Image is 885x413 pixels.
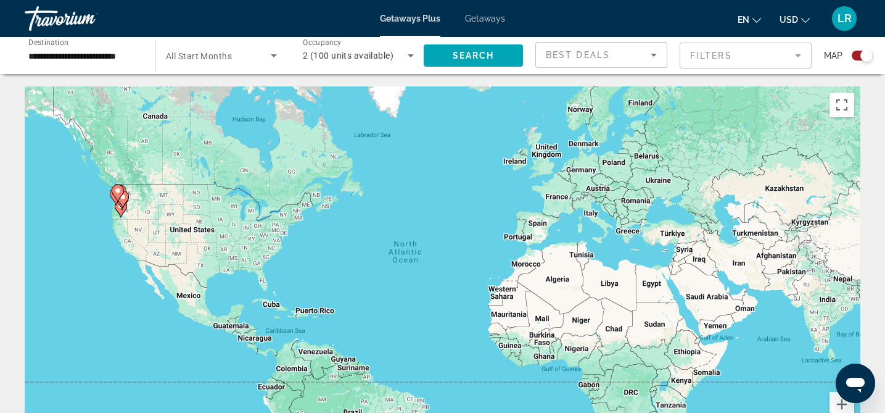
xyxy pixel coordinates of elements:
[738,10,761,28] button: Change language
[824,47,842,64] span: Map
[424,44,523,67] button: Search
[836,364,875,403] iframe: Button to launch messaging window
[828,6,860,31] button: User Menu
[453,51,495,60] span: Search
[303,51,393,60] span: 2 (100 units available)
[25,2,148,35] a: Travorium
[546,50,610,60] span: Best Deals
[28,38,68,46] span: Destination
[380,14,440,23] a: Getaways Plus
[780,10,810,28] button: Change currency
[303,38,342,47] span: Occupancy
[166,51,232,61] span: All Start Months
[780,15,798,25] span: USD
[680,42,812,69] button: Filter
[546,48,657,62] mat-select: Sort by
[829,93,854,117] button: Toggle fullscreen view
[465,14,505,23] a: Getaways
[738,15,749,25] span: en
[838,12,852,25] span: LR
